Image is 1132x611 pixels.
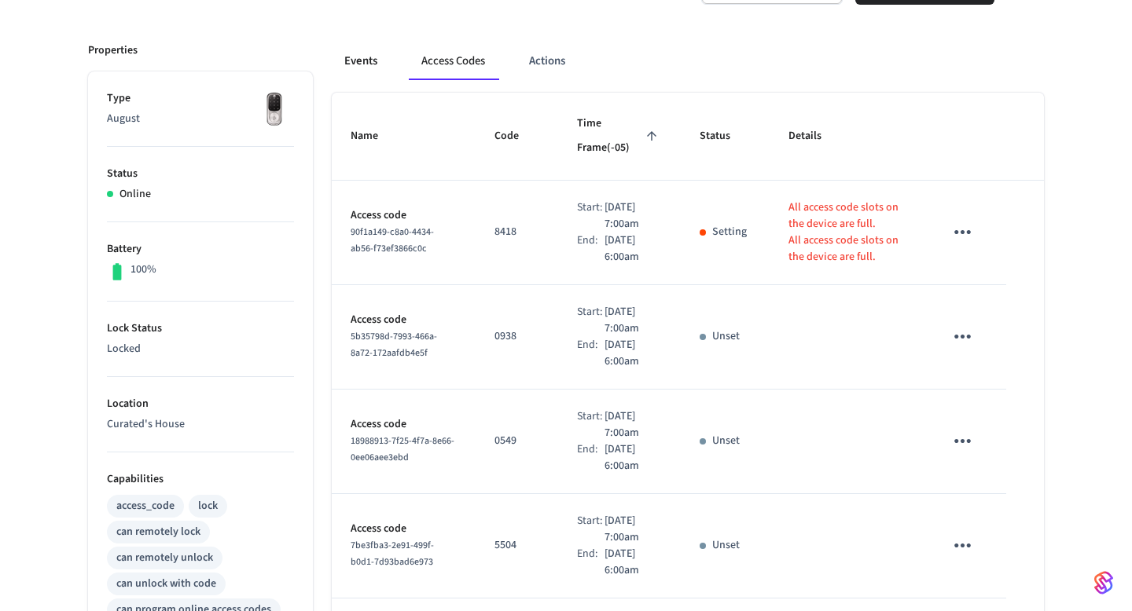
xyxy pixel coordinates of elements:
span: 90f1a149-c8a0-4434-ab56-f73ef3866c0c [351,225,434,255]
div: Start: [577,199,605,232]
div: End: [577,337,605,370]
p: [DATE] 6:00am [605,232,662,265]
p: 5504 [494,537,539,554]
span: Details [788,124,842,148]
p: Battery [107,241,294,258]
p: 100% [130,262,156,278]
div: ant example [332,42,1044,80]
p: Curated's House [107,416,294,433]
p: Online [119,186,151,203]
p: [DATE] 6:00am [605,441,662,474]
p: [DATE] 6:00am [605,546,662,579]
p: Locked [107,341,294,357]
p: [DATE] 7:00am [605,199,662,232]
div: End: [577,232,605,265]
div: lock [198,498,218,514]
p: Access code [351,312,457,328]
span: 5b35798d-7993-466a-8a72-172aafdb4e5f [351,330,437,360]
div: can remotely unlock [116,550,213,566]
p: August [107,111,294,127]
span: Status [700,124,751,148]
button: Events [332,42,390,80]
div: can remotely lock [116,524,200,540]
p: Access code [351,416,457,433]
p: Setting [712,224,747,240]
div: access_code [116,498,175,514]
div: can unlock with code [116,576,216,592]
p: Lock Status [107,320,294,337]
p: All access code slots on the device are full. [788,199,906,232]
div: End: [577,546,605,579]
div: Start: [577,513,605,546]
p: Capabilities [107,471,294,488]
p: [DATE] 7:00am [605,408,662,441]
p: Type [107,90,294,107]
p: Access code [351,207,457,224]
div: Start: [577,304,605,337]
p: All access code slots on the device are full. [788,232,906,265]
p: [DATE] 7:00am [605,513,662,546]
span: Name [351,124,399,148]
button: Access Codes [409,42,498,80]
p: Properties [88,42,138,59]
img: SeamLogoGradient.69752ec5.svg [1094,570,1113,595]
p: 0938 [494,328,539,345]
img: Yale Assure Touchscreen Wifi Smart Lock, Satin Nickel, Front [255,90,294,130]
p: Unset [712,433,740,449]
div: Start: [577,408,605,441]
span: 7be3fba3-2e91-499f-b0d1-7d93bad6e973 [351,539,434,569]
p: Status [107,166,294,182]
p: [DATE] 6:00am [605,337,662,370]
p: 8418 [494,224,539,240]
p: Unset [712,537,740,554]
p: Unset [712,328,740,345]
span: Code [494,124,539,148]
p: Location [107,396,294,412]
div: End: [577,441,605,474]
p: 0549 [494,433,539,449]
span: 18988913-7f25-4f7a-8e66-0ee06aee3ebd [351,434,454,464]
p: [DATE] 7:00am [605,304,662,337]
button: Actions [516,42,578,80]
p: Access code [351,521,457,537]
span: Time Frame(-05) [577,112,662,161]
